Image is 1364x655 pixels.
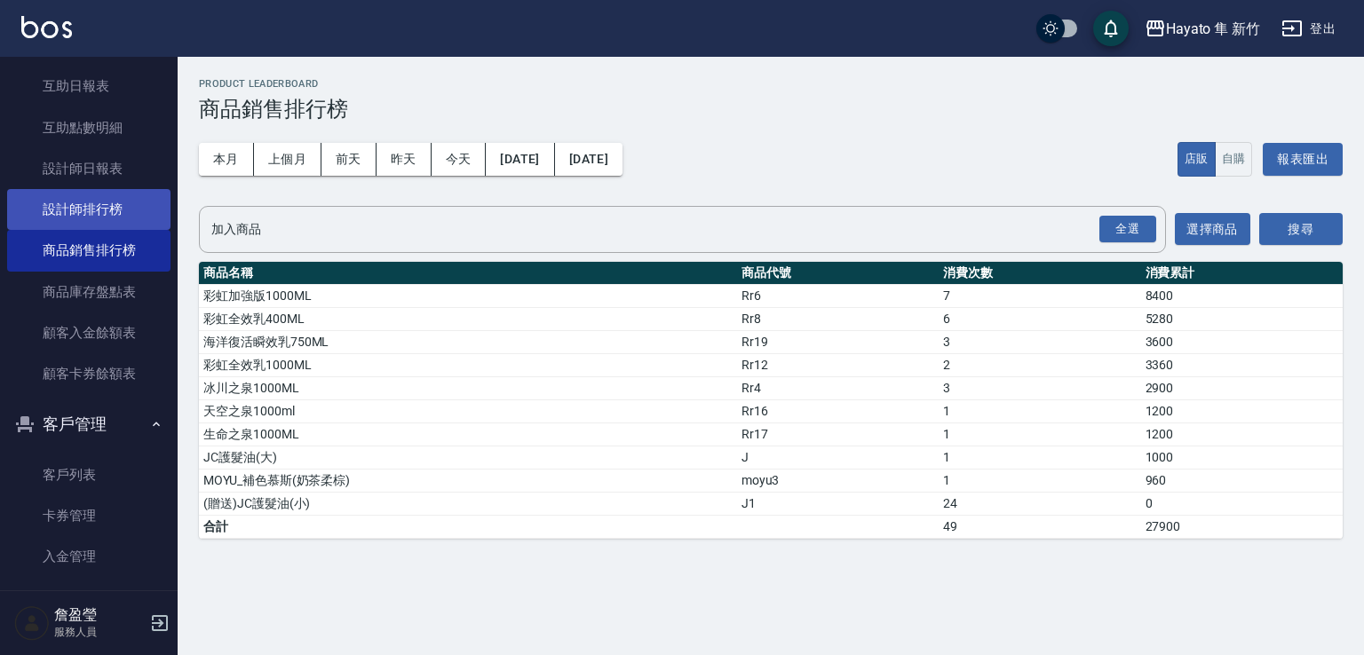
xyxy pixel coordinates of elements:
[207,214,1131,245] input: 商品名稱
[1263,134,1343,185] a: 報表匯出
[1215,142,1253,177] button: 自購
[939,307,1140,330] td: 6
[7,272,170,312] a: 商品庫存盤點表
[7,107,170,148] a: 互助點數明細
[939,353,1140,376] td: 2
[199,446,737,469] td: JC護髮油(大)
[737,284,939,307] td: Rr6
[1141,262,1343,285] th: 消費累計
[1175,213,1250,246] button: 選擇商品
[939,399,1140,422] td: 1
[199,143,254,176] button: 本月
[939,492,1140,515] td: 24
[321,143,377,176] button: 前天
[737,399,939,422] td: Rr16
[737,422,939,446] td: Rr17
[737,469,939,492] td: moyu3
[7,230,170,271] a: 商品銷售排行榜
[555,143,623,176] button: [DATE]
[1166,18,1260,40] div: Hayato 隼 新竹
[254,143,321,176] button: 上個月
[199,353,737,376] td: 彩虹全效乳1000ML
[1096,212,1160,247] button: Open
[939,446,1140,469] td: 1
[939,284,1140,307] td: 7
[1141,446,1343,469] td: 1000
[939,330,1140,353] td: 3
[737,307,939,330] td: Rr8
[1259,213,1343,246] button: 搜尋
[7,401,170,447] button: 客戶管理
[939,469,1140,492] td: 1
[1263,143,1343,176] button: 報表匯出
[939,422,1140,446] td: 1
[939,262,1140,285] th: 消費次數
[7,312,170,353] a: 顧客入金餘額表
[1274,12,1343,45] button: 登出
[199,78,1343,90] h2: Product LeaderBoard
[1093,11,1129,46] button: save
[199,515,737,538] td: 合計
[7,536,170,577] a: 入金管理
[939,376,1140,399] td: 3
[199,262,737,285] th: 商品名稱
[1141,492,1343,515] td: 0
[7,454,170,495] a: 客戶列表
[7,189,170,230] a: 設計師排行榜
[199,492,737,515] td: (贈送)JC護髮油(小)
[7,148,170,189] a: 設計師日報表
[199,284,737,307] td: 彩虹加強版1000ML
[737,376,939,399] td: Rr4
[14,605,50,641] img: Person
[1141,307,1343,330] td: 5280
[377,143,432,176] button: 昨天
[432,143,487,176] button: 今天
[199,469,737,492] td: MOYU_補色慕斯(奶茶柔棕)
[737,262,939,285] th: 商品代號
[737,353,939,376] td: Rr12
[7,66,170,107] a: 互助日報表
[1141,515,1343,538] td: 27900
[737,330,939,353] td: Rr19
[199,376,737,399] td: 冰川之泉1000ML
[199,330,737,353] td: 海洋復活瞬效乳750ML
[1141,422,1343,446] td: 1200
[737,446,939,469] td: J
[1141,469,1343,492] td: 960
[1138,11,1267,47] button: Hayato 隼 新竹
[737,492,939,515] td: J1
[939,515,1140,538] td: 49
[7,495,170,536] a: 卡券管理
[199,262,1343,539] table: a dense table
[54,606,145,624] h5: 詹盈瑩
[199,307,737,330] td: 彩虹全效乳400ML
[1141,399,1343,422] td: 1200
[1178,142,1216,177] button: 店販
[199,399,737,422] td: 天空之泉1000ml
[199,422,737,446] td: 生命之泉1000ML
[1141,284,1343,307] td: 8400
[1141,353,1343,376] td: 3360
[1141,376,1343,399] td: 2900
[54,624,145,640] p: 服務人員
[7,585,170,631] button: 商品管理
[7,353,170,394] a: 顧客卡券餘額表
[1141,330,1343,353] td: 3600
[21,16,72,38] img: Logo
[1099,216,1156,243] div: 全選
[199,97,1343,122] h3: 商品銷售排行榜
[486,143,554,176] button: [DATE]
